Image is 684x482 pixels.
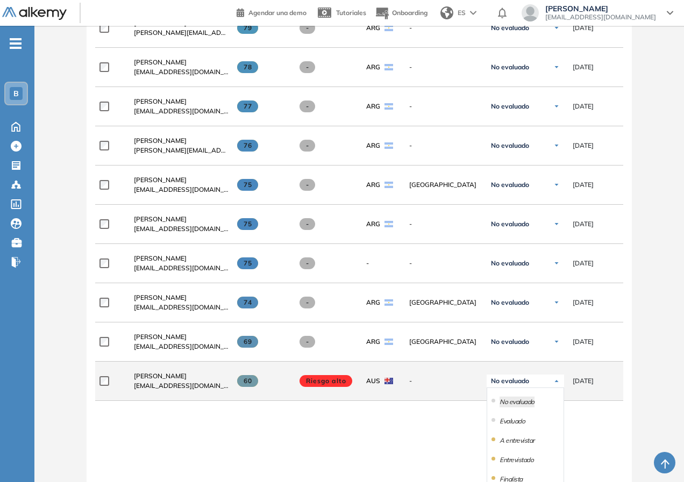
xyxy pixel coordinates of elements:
[491,337,529,346] span: No evaluado
[500,455,533,465] li: Entrevistado
[573,219,594,229] span: [DATE]
[134,67,229,77] span: [EMAIL_ADDRESS][DOMAIN_NAME]
[573,180,594,190] span: [DATE]
[573,62,594,72] span: [DATE]
[458,8,466,18] span: ES
[440,6,453,19] img: world
[237,5,307,18] a: Agendar una demo
[134,175,229,185] a: [PERSON_NAME]
[300,100,315,112] span: -
[491,298,529,307] span: No evaluado
[134,254,187,262] span: [PERSON_NAME]
[384,221,393,227] img: ARG
[491,102,529,111] span: No evaluado
[366,337,380,347] span: ARG
[553,260,560,267] img: Ícono de flecha
[409,337,478,347] span: [GEOGRAPHIC_DATA]
[573,102,594,111] span: [DATE]
[237,61,258,73] span: 78
[384,103,393,110] img: ARG
[573,141,594,150] span: [DATE]
[573,298,594,307] span: [DATE]
[300,22,315,34] span: -
[300,257,315,269] span: -
[366,102,380,111] span: ARG
[409,62,478,72] span: -
[300,179,315,191] span: -
[300,297,315,308] span: -
[134,381,229,391] span: [EMAIL_ADDRESS][DOMAIN_NAME]
[300,336,315,348] span: -
[300,61,315,73] span: -
[13,89,19,98] span: B
[134,19,187,27] span: [PERSON_NAME]
[134,57,229,67] a: [PERSON_NAME]
[237,218,258,230] span: 75
[336,9,366,17] span: Tutoriales
[573,258,594,268] span: [DATE]
[491,220,529,228] span: No evaluado
[134,371,229,381] a: [PERSON_NAME]
[366,219,380,229] span: ARG
[366,141,380,150] span: ARG
[409,258,478,268] span: -
[237,179,258,191] span: 75
[491,141,529,150] span: No evaluado
[573,23,594,33] span: [DATE]
[553,142,560,149] img: Ícono de flecha
[237,22,258,34] span: 79
[553,64,560,70] img: Ícono de flecha
[366,23,380,33] span: ARG
[134,342,229,351] span: [EMAIL_ADDRESS][DOMAIN_NAME]
[237,100,258,112] span: 77
[500,435,535,446] li: A entrevistar
[553,103,560,110] img: Ícono de flecha
[384,182,393,188] img: ARG
[384,25,393,31] img: ARG
[573,337,594,347] span: [DATE]
[500,397,535,407] li: No evaluado
[134,215,187,223] span: [PERSON_NAME]
[384,142,393,149] img: ARG
[384,299,393,306] img: ARG
[134,176,187,184] span: [PERSON_NAME]
[384,378,393,384] img: AUS
[134,293,229,303] a: [PERSON_NAME]
[409,219,478,229] span: -
[134,254,229,263] a: [PERSON_NAME]
[366,258,369,268] span: -
[134,106,229,116] span: [EMAIL_ADDRESS][DOMAIN_NAME]
[134,224,229,234] span: [EMAIL_ADDRESS][DOMAIN_NAME]
[237,297,258,308] span: 74
[300,140,315,152] span: -
[491,377,529,385] span: No evaluado
[237,257,258,269] span: 75
[384,64,393,70] img: ARG
[553,378,560,384] img: Ícono de flecha
[134,136,187,145] span: [PERSON_NAME]
[491,181,529,189] span: No evaluado
[134,97,187,105] span: [PERSON_NAME]
[134,185,229,195] span: [EMAIL_ADDRESS][DOMAIN_NAME]
[553,299,560,306] img: Ícono de flecha
[491,63,529,71] span: No evaluado
[553,221,560,227] img: Ícono de flecha
[545,4,656,13] span: [PERSON_NAME]
[237,140,258,152] span: 76
[366,376,380,386] span: AUS
[134,332,229,342] a: [PERSON_NAME]
[366,180,380,190] span: ARG
[366,298,380,307] span: ARG
[237,336,258,348] span: 69
[366,62,380,72] span: ARG
[134,293,187,301] span: [PERSON_NAME]
[300,218,315,230] span: -
[134,303,229,312] span: [EMAIL_ADDRESS][DOMAIN_NAME]
[470,11,476,15] img: arrow
[134,58,187,66] span: [PERSON_NAME]
[2,7,67,20] img: Logo
[545,13,656,21] span: [EMAIL_ADDRESS][DOMAIN_NAME]
[409,102,478,111] span: -
[237,375,258,387] span: 60
[553,339,560,345] img: Ícono de flecha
